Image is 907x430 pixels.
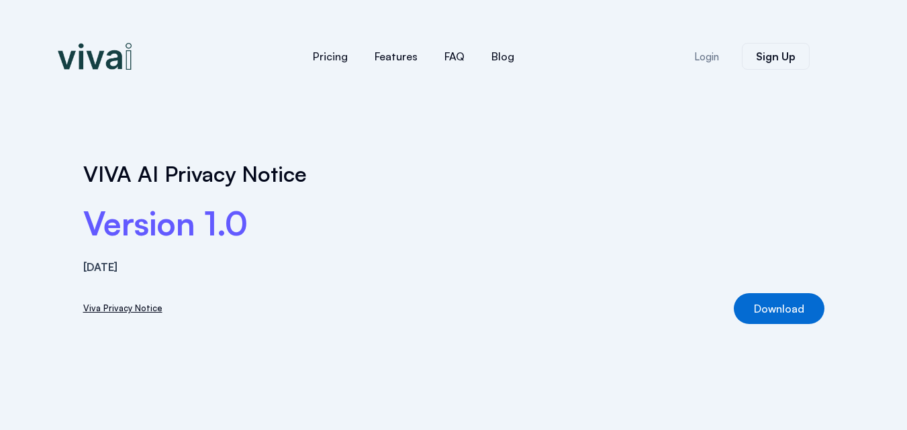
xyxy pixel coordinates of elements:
a: Download [734,293,824,324]
a: Blog [478,40,528,72]
a: Login [678,44,735,70]
h2: Version 1.0 [83,203,824,244]
strong: [DATE] [83,260,117,274]
h1: VIVA AI Privacy Notice [83,161,824,186]
a: Sign Up [742,43,810,70]
a: Pricing [299,40,361,72]
span: Sign Up [756,51,796,62]
a: Features [361,40,431,72]
nav: Menu [219,40,608,72]
span: Login [694,52,719,62]
a: Viva Privacy Notice [83,301,162,315]
a: FAQ [431,40,478,72]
